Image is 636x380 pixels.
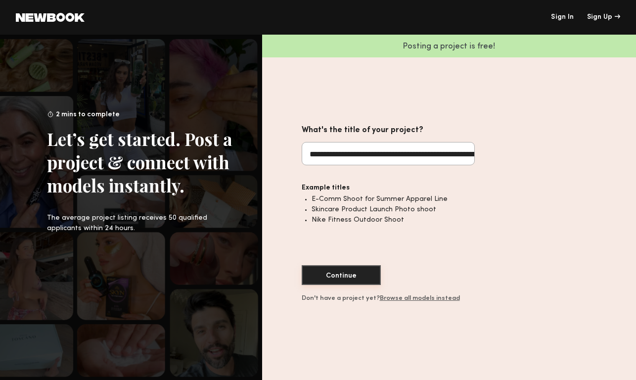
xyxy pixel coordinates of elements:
li: Skincare Product Launch Photo shoot [312,204,475,215]
a: Browse all models instead [380,295,460,301]
a: Sign Up [587,14,620,21]
div: Don't have a project yet? [302,295,475,302]
div: Let’s get started. Post a project & connect with models instantly. [47,127,232,197]
li: E-Comm Shoot for Summer Apparel Line [312,194,475,204]
button: Continue [302,265,381,285]
div: What's the title of your project? [302,124,475,137]
p: Posting a project is free! [262,43,636,51]
li: Nike Fitness Outdoor Shoot [312,215,475,225]
div: Example titles [302,182,475,194]
div: The average project listing receives 50 qualified applicants within 24 hours. [47,213,232,234]
input: What's the title of your project? [302,142,475,165]
a: Sign In [551,14,574,21]
div: 2 mins to complete [47,109,232,124]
